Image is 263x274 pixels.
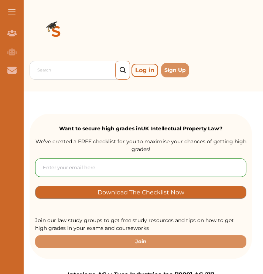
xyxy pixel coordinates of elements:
[35,235,246,248] button: Join
[131,64,158,77] p: Log in
[86,241,256,267] iframe: HelpCrunch
[30,6,83,59] img: Logo
[35,186,246,199] button: [object Object]
[59,125,222,132] strong: Want to secure high grades in UK Intellectual Property Law ?
[161,63,189,77] button: Sign Up
[35,217,246,232] p: Join our law study groups to get free study resources and tips on how to get high grades in your ...
[35,138,246,153] span: We’ve created a FREE checklist for you to maximise your chances of getting high grades!
[98,188,184,197] p: Download The Checklist Now
[35,158,246,177] input: Enter your email here
[120,67,126,74] img: search_icon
